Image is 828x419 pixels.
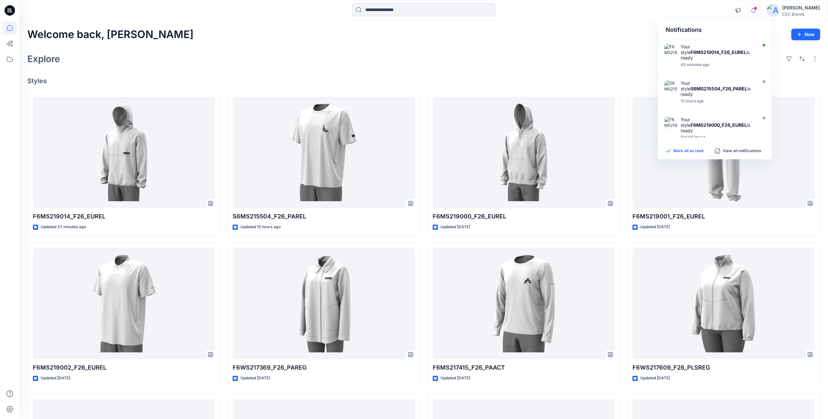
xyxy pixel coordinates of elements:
[632,212,815,221] p: F6MS219001_F26_EUREL
[691,86,747,91] strong: S6MS215504_F26_PAREL
[691,49,746,55] strong: F6MS219014_F26_EUREL
[27,77,820,85] h4: Styles
[691,122,747,128] strong: F6MS219000_F26_EUREL
[681,44,755,60] div: Your style is ready
[433,363,615,372] p: F6MS217415_F26_PAACT
[681,99,755,103] div: Sunday, September 07, 2025 18:24
[33,212,215,221] p: F6MS219014_F26_EUREL
[681,62,755,67] div: Monday, September 08, 2025 08:23
[632,363,815,372] p: F6WS217609_F26_PLSREG
[41,375,70,382] p: Updated [DATE]
[632,248,815,360] a: F6WS217609_F26_PLSREG
[664,117,677,130] img: F6MS219000_F26_EUREL_VP1
[433,212,615,221] p: F6MS219000_F26_EUREL
[233,363,415,372] p: F6WS217369_F26_PAREG
[723,148,761,154] p: View all notifications
[240,375,270,382] p: Updated [DATE]
[240,224,281,230] p: Updated 15 hours ago
[640,375,670,382] p: Updated [DATE]
[658,20,772,40] div: Notifications
[27,54,60,64] h2: Explore
[681,117,755,133] div: Your style is ready
[33,363,215,372] p: F6MS219002_F26_EUREL
[233,248,415,360] a: F6WS217369_F26_PAREG
[27,29,194,41] h2: Welcome back, [PERSON_NAME]
[782,4,820,12] div: [PERSON_NAME]
[681,135,755,140] div: Thursday, September 04, 2025 18:04
[33,248,215,360] a: F6MS219002_F26_EUREL
[681,80,755,97] div: Your style is ready
[782,12,820,17] div: CSC Brands
[233,97,415,208] a: S6MS215504_F26_PAREL
[33,97,215,208] a: F6MS219014_F26_EUREL
[664,44,677,57] img: F6MS219014_F26_EUREL_VP1
[664,80,677,93] img: S6MS215504_F26_PAREL_VP1
[767,4,780,17] img: avatar
[433,97,615,208] a: F6MS219000_F26_EUREL
[441,224,470,230] p: Updated [DATE]
[640,224,670,230] p: Updated [DATE]
[441,375,470,382] p: Updated [DATE]
[632,97,815,208] a: F6MS219001_F26_EUREL
[41,224,86,230] p: Updated 37 minutes ago
[791,29,820,40] button: New
[433,248,615,360] a: F6MS217415_F26_PAACT
[673,148,703,154] p: Mark all as read
[233,212,415,221] p: S6MS215504_F26_PAREL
